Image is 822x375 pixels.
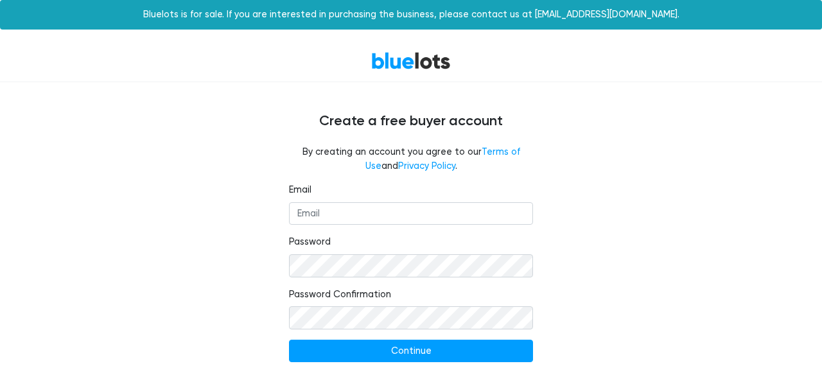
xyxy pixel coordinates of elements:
[289,235,331,249] label: Password
[289,145,533,173] fieldset: By creating an account you agree to our and .
[289,183,311,197] label: Email
[371,51,451,70] a: BlueLots
[289,202,533,225] input: Email
[289,288,391,302] label: Password Confirmation
[365,146,520,171] a: Terms of Use
[398,161,455,171] a: Privacy Policy
[26,113,796,130] h4: Create a free buyer account
[289,340,533,363] input: Continue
